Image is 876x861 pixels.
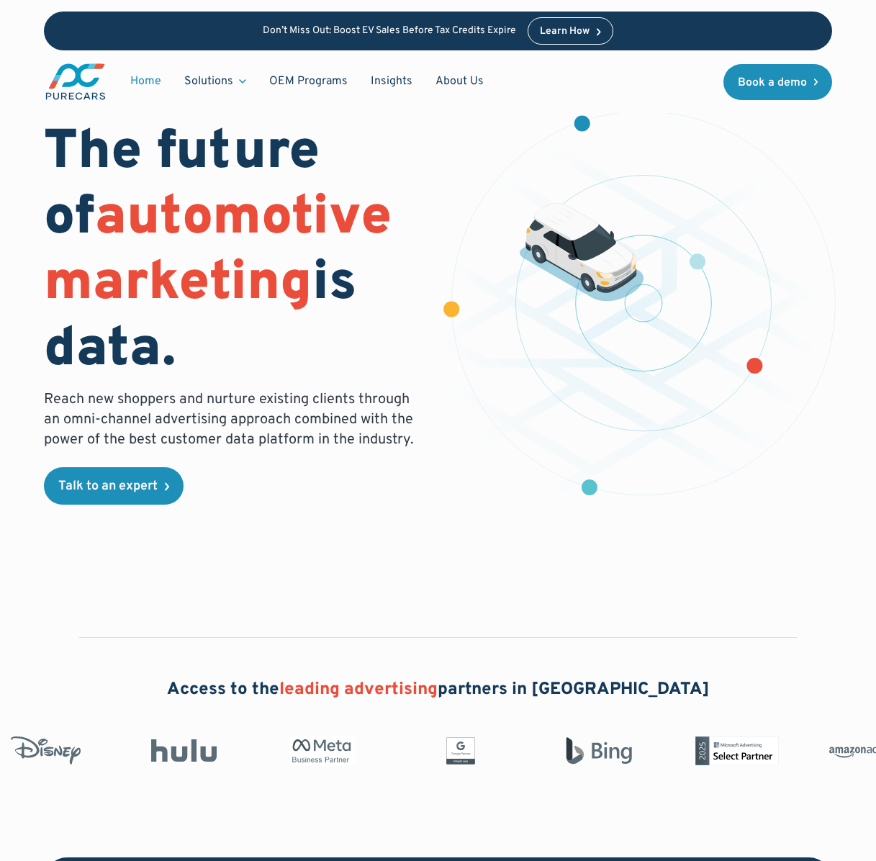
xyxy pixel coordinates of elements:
[703,739,795,762] img: Amazon Advertising
[44,62,107,102] img: purecars logo
[12,739,104,762] img: Hulu
[184,73,233,89] div: Solutions
[565,736,657,765] img: Microsoft Advertising Partner
[44,62,107,102] a: main
[359,68,424,95] a: Insights
[520,203,644,302] img: illustration of a vehicle
[263,25,516,37] p: Don’t Miss Out: Boost EV Sales Before Tax Credits Expire
[540,27,590,37] div: Learn How
[738,77,807,89] div: Book a demo
[279,679,438,700] span: leading advertising
[173,68,258,95] div: Solutions
[44,389,421,450] p: Reach new shoppers and nurture existing clients through an omni-channel advertising approach comb...
[723,64,833,100] a: Book a demo
[167,678,710,703] h2: Access to the partners in [GEOGRAPHIC_DATA]
[150,736,243,765] img: Meta Business Partner
[258,68,359,95] a: OEM Programs
[424,68,495,95] a: About Us
[44,184,392,319] span: automotive marketing
[58,480,158,493] div: Talk to an expert
[119,68,173,95] a: Home
[289,736,381,765] img: Google Partner
[528,17,613,45] a: Learn How
[44,121,421,384] h1: The future of is data.
[427,736,519,765] img: Bing
[44,467,184,505] a: Talk to an expert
